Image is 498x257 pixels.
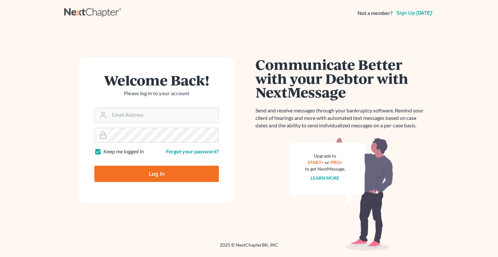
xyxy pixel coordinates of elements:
[94,90,219,97] p: Please log in to your account
[395,10,434,16] a: Sign up [DATE]!
[358,9,393,17] strong: Not a member?
[305,166,345,172] div: to get NextMessage.
[109,108,219,122] input: Email Address
[255,58,427,99] h1: Communicate Better with your Debtor with NextMessage
[166,148,219,154] a: Forgot your password?
[94,73,219,87] h1: Welcome Back!
[255,107,427,129] p: Send and receive messages through your bankruptcy software. Remind your client of hearings and mo...
[308,160,324,165] a: START+
[311,175,340,181] a: Learn more
[325,160,330,165] span: or
[305,153,345,159] div: Upgrade to
[290,137,393,251] img: nextmessage_bg-59042aed3d76b12b5cd301f8e5b87938c9018125f34e5fa2b7a6b67550977c72.svg
[64,242,434,253] div: 2025 © NextChapterBK, INC
[103,148,144,155] label: Keep me logged in
[331,160,343,165] a: PRO+
[94,166,219,182] input: Log In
